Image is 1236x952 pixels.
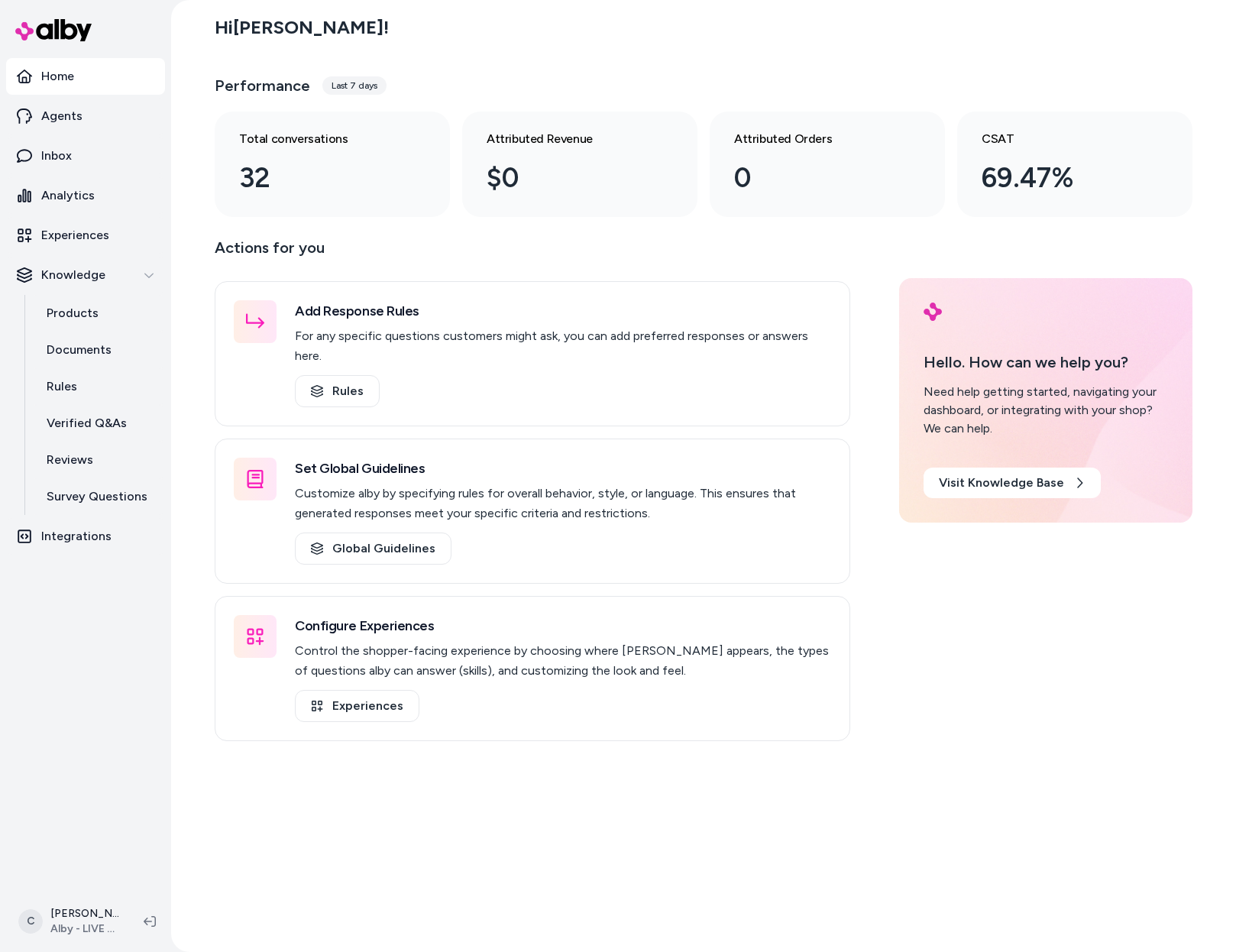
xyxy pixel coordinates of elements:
a: Agents [6,98,165,134]
div: $0 [487,157,649,199]
a: Global Guidelines [295,533,451,565]
p: Products [47,304,99,322]
h3: Set Global Guidelines [295,458,831,479]
img: alby Logo [924,303,942,321]
a: Products [31,295,165,332]
a: Inbox [6,138,165,174]
h3: Performance [215,75,310,96]
p: Hello. How can we help you? [924,351,1168,374]
h3: Total conversations [239,130,401,148]
a: Reviews [31,442,165,478]
h3: Attributed Orders [734,130,896,148]
p: Documents [47,341,112,359]
a: Experiences [295,690,419,722]
a: CSAT 69.47% [957,112,1192,217]
a: Analytics [6,177,165,214]
a: Attributed Revenue $0 [462,112,697,217]
h2: Hi [PERSON_NAME] ! [215,16,389,39]
div: 0 [734,157,896,199]
p: [PERSON_NAME] [50,906,119,921]
h3: Configure Experiences [295,615,831,636]
p: Actions for you [215,235,850,272]
div: 32 [239,157,401,199]
p: Home [41,67,74,86]
a: Home [6,58,165,95]
h3: Add Response Rules [295,300,831,322]
p: Inbox [41,147,72,165]
p: Integrations [41,527,112,546]
p: Rules [47,377,77,396]
div: Last 7 days [322,76,387,95]
h3: CSAT [982,130,1144,148]
a: Integrations [6,518,165,555]
button: C[PERSON_NAME]Alby - LIVE on [DOMAIN_NAME] [9,897,131,946]
a: Verified Q&As [31,405,165,442]
a: Documents [31,332,165,368]
p: For any specific questions customers might ask, you can add preferred responses or answers here. [295,326,831,366]
p: Customize alby by specifying rules for overall behavior, style, or language. This ensures that ge... [295,484,831,523]
p: Reviews [47,451,93,469]
p: Verified Q&As [47,414,127,432]
p: Analytics [41,186,95,205]
p: Control the shopper-facing experience by choosing where [PERSON_NAME] appears, the types of quest... [295,641,831,681]
a: Attributed Orders 0 [710,112,945,217]
div: Need help getting started, navigating your dashboard, or integrating with your shop? We can help. [924,383,1168,438]
h3: Attributed Revenue [487,130,649,148]
a: Rules [295,375,380,407]
a: Survey Questions [31,478,165,515]
a: Total conversations 32 [215,112,450,217]
p: Knowledge [41,266,105,284]
a: Rules [31,368,165,405]
div: 69.47% [982,157,1144,199]
a: Visit Knowledge Base [924,468,1101,498]
a: Experiences [6,217,165,254]
img: alby Logo [15,19,92,41]
p: Agents [41,107,83,125]
span: Alby - LIVE on [DOMAIN_NAME] [50,921,119,937]
p: Experiences [41,226,109,244]
button: Knowledge [6,257,165,293]
span: C [18,909,43,934]
p: Survey Questions [47,487,147,506]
